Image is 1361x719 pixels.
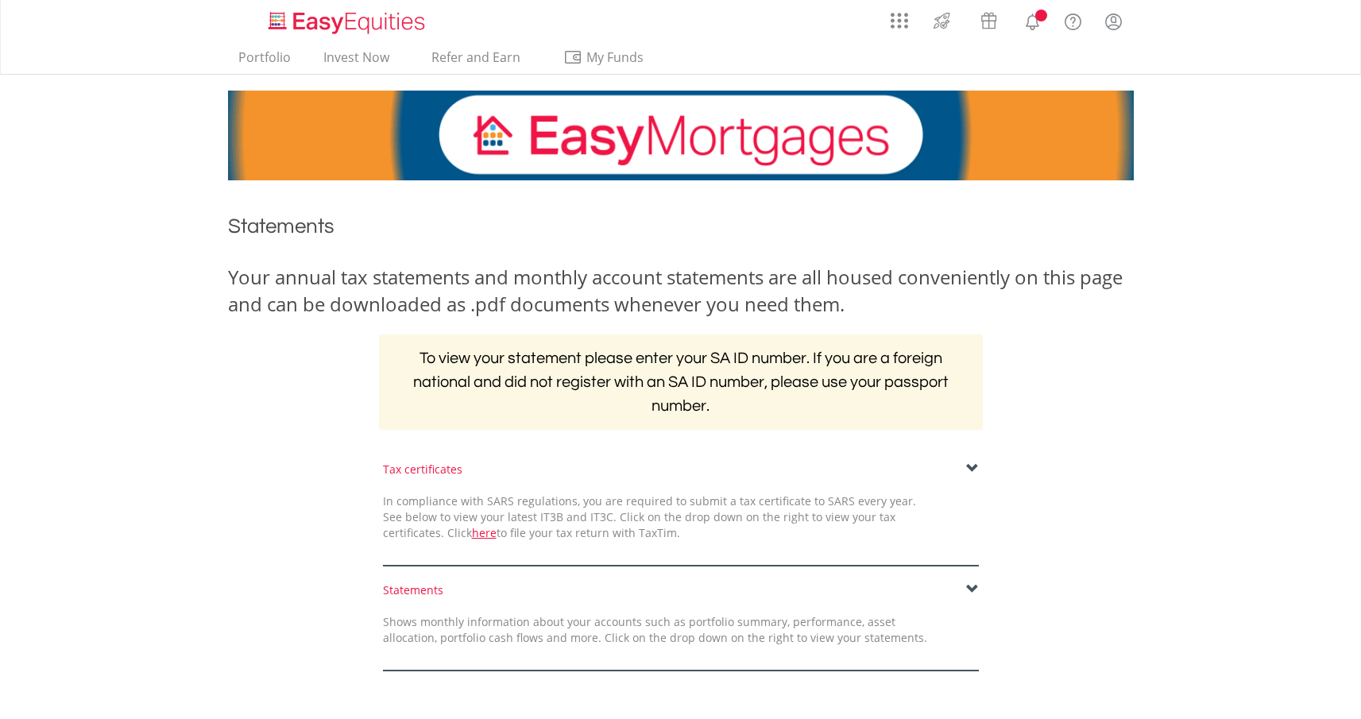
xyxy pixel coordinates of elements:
[416,49,537,74] a: Refer and Earn
[929,8,955,33] img: thrive-v2.svg
[976,8,1002,33] img: vouchers-v2.svg
[383,462,979,477] div: Tax certificates
[447,525,680,540] span: Click to file your tax return with TaxTim.
[891,12,908,29] img: grid-menu-icon.svg
[563,47,667,68] span: My Funds
[228,91,1134,180] img: EasyMortage Promotion Banner
[383,582,979,598] div: Statements
[431,48,520,66] span: Refer and Earn
[265,10,431,36] img: EasyEquities_Logo.png
[1053,4,1093,36] a: FAQ's and Support
[472,525,497,540] a: here
[965,4,1012,33] a: Vouchers
[383,493,916,540] span: In compliance with SARS regulations, you are required to submit a tax certificate to SARS every y...
[228,264,1134,319] div: Your annual tax statements and monthly account statements are all housed conveniently on this pag...
[371,614,939,646] div: Shows monthly information about your accounts such as portfolio summary, performance, asset alloc...
[1012,4,1053,36] a: Notifications
[228,216,334,237] span: Statements
[232,49,297,74] a: Portfolio
[379,334,983,430] h2: To view your statement please enter your SA ID number. If you are a foreign national and did not ...
[317,49,396,74] a: Invest Now
[1093,4,1134,39] a: My Profile
[262,4,431,36] a: Home page
[880,4,918,29] a: AppsGrid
